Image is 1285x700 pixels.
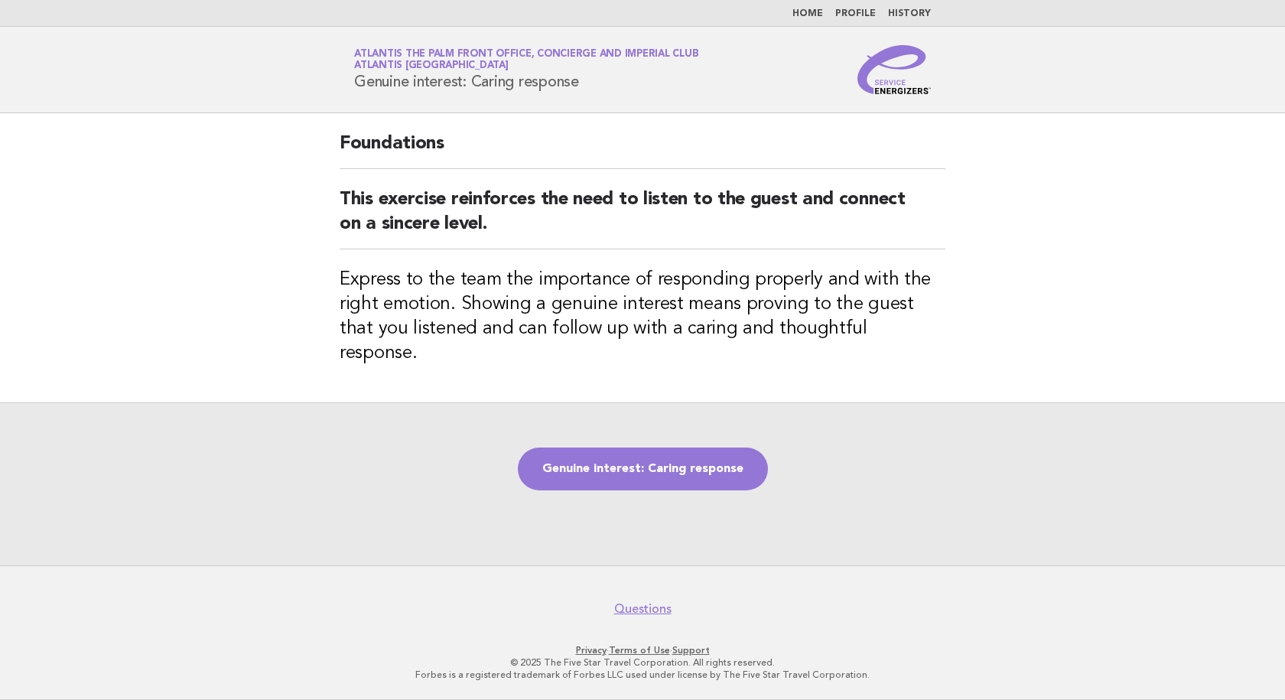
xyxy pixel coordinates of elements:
[354,50,698,90] h1: Genuine interest: Caring response
[340,187,945,249] h2: This exercise reinforces the need to listen to the guest and connect on a sincere level.
[340,268,945,366] h3: Express to the team the importance of responding properly and with the right emotion. Showing a g...
[672,645,710,656] a: Support
[835,9,876,18] a: Profile
[518,448,768,490] a: Genuine interest: Caring response
[857,45,931,94] img: Service Energizers
[614,601,672,617] a: Questions
[576,645,607,656] a: Privacy
[340,132,945,169] h2: Foundations
[174,644,1111,656] p: · ·
[792,9,823,18] a: Home
[609,645,670,656] a: Terms of Use
[354,49,698,70] a: Atlantis The Palm Front Office, Concierge and Imperial ClubAtlantis [GEOGRAPHIC_DATA]
[888,9,931,18] a: History
[174,669,1111,681] p: Forbes is a registered trademark of Forbes LLC used under license by The Five Star Travel Corpora...
[174,656,1111,669] p: © 2025 The Five Star Travel Corporation. All rights reserved.
[354,61,509,71] span: Atlantis [GEOGRAPHIC_DATA]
